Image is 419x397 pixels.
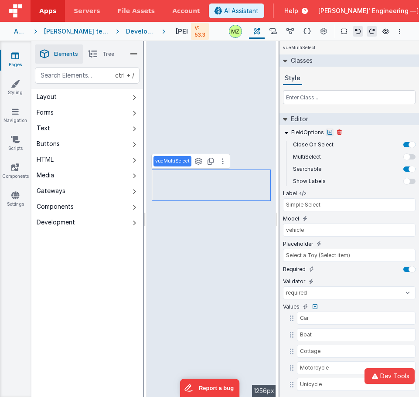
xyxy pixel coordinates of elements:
iframe: Marker.io feedback button [180,379,239,397]
label: Model [283,215,299,222]
div: Text [37,124,50,132]
label: Searchable [293,166,321,173]
label: Close On Select [293,141,334,148]
span: [PERSON_NAME]' Engineering — [318,7,416,15]
div: Media [37,171,54,180]
span: + / [115,67,134,84]
div: Layout [37,92,57,101]
button: Components [31,199,143,214]
div: Development [126,27,155,36]
div: Gateways [37,187,65,195]
label: Values [283,303,300,310]
button: Forms [31,105,143,120]
button: HTML [31,152,143,167]
label: Placeholder [283,241,313,248]
span: File Assets [118,7,155,15]
div: V: 53.3 [191,23,209,40]
div: Apps [14,27,27,36]
button: Dev Tools [364,368,415,384]
div: --> [146,41,276,397]
button: Development [31,214,143,230]
div: Buttons [37,139,60,148]
button: Layout [31,89,143,105]
button: Buttons [31,136,143,152]
h2: Classes [287,54,313,67]
div: Forms [37,108,54,117]
button: Text [31,120,143,136]
label: Required [283,266,306,273]
div: Development [37,218,75,227]
span: Tree [102,51,114,58]
label: Validator [283,278,305,285]
div: ctrl [115,71,125,80]
label: Show Labels [293,178,326,185]
label: FieldOptions [291,129,324,136]
button: AI Assistant [209,3,264,18]
div: Components [37,202,74,211]
span: Elements [54,51,78,58]
button: Gateways [31,183,143,199]
div: [PERSON_NAME] test App [44,27,109,36]
img: e6f0a7b3287e646a671e5b5b3f58e766 [229,25,242,37]
input: Search Elements... [35,67,140,84]
input: Enter Class... [283,90,416,104]
p: vueMultiSelect [155,158,190,165]
label: MultiSelect [293,153,321,160]
h4: vueMultiSelect [279,41,319,54]
span: Apps [39,7,56,15]
button: Media [31,167,143,183]
span: Help [284,7,298,15]
div: 1256px [252,385,276,397]
button: Style [283,72,302,85]
div: HTML [37,155,54,164]
h2: Editor [287,113,308,125]
label: Label [283,190,297,197]
button: Options [395,26,405,37]
span: AI Assistant [224,7,259,15]
h4: [PERSON_NAME] Page [176,27,187,36]
span: Servers [74,7,100,15]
